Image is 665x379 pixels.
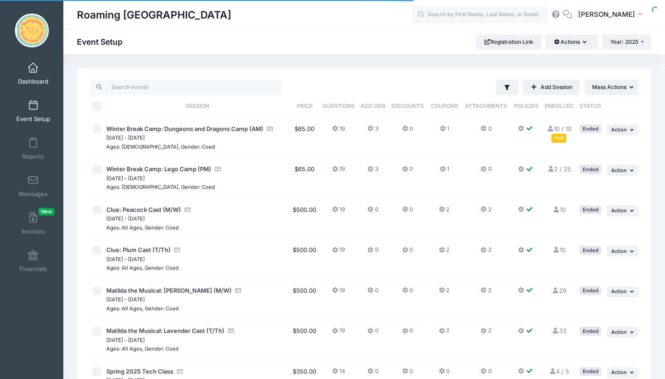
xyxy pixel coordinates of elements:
[106,225,179,231] small: Ages: All Ages, Gender: Coed
[12,208,55,239] a: InvoicesNew
[323,103,355,109] span: Questions
[358,95,388,118] th: Add Ons
[439,327,450,340] button: 2
[511,95,541,118] th: Policies
[607,286,638,297] button: Action
[480,125,491,138] button: 0
[214,166,222,172] i: Accepting Credit Card Payments
[106,125,263,132] span: Winter Break Camp: Dungeons and Dragons Camp (AM)
[12,95,55,127] a: Event Setup
[427,95,461,118] th: Coupons
[579,125,601,133] div: Ended
[402,206,413,219] button: 0
[106,184,215,190] small: Ages: [DEMOGRAPHIC_DATA], Gender: Coed
[579,286,601,295] div: Ended
[551,134,566,142] div: Full
[584,80,638,95] button: Mass Actions
[577,95,604,118] th: Status
[290,239,319,280] td: $500.00
[514,103,538,109] span: Policies
[579,165,601,173] div: Ended
[106,246,171,253] span: Clue: Plum Cast (T/Th)
[106,305,179,312] small: Ages: All Ages, Gender: Coed
[90,80,282,95] input: Search events
[547,165,571,173] a: 2 / 25
[610,38,638,45] span: Year: 2025
[12,245,55,277] a: Financials
[579,246,601,254] div: Ended
[402,286,413,299] button: 0
[367,246,378,259] button: 0
[552,287,566,294] a: 29
[388,95,427,118] th: Discounts
[235,288,242,294] i: Accepting Credit Card Payments
[176,369,184,374] i: Accepting Credit Card Payments
[546,125,571,141] a: 10 / 10 Full
[440,125,449,138] button: 1
[440,165,449,178] button: 1
[439,286,450,299] button: 2
[106,327,224,334] span: Matilda the Musical: Lavender Cast (T/Th)
[611,167,627,173] span: Action
[106,165,211,173] span: Winter Break Camp: Lego Camp (PM)
[106,287,232,294] span: Matilda the Musical: [PERSON_NAME] (M/W)
[402,165,413,178] button: 0
[332,246,345,259] button: 19
[15,14,49,47] img: Roaming Gnome Theatre
[552,206,565,213] a: 10
[228,328,235,334] i: Accepting Credit Card Payments
[77,5,231,25] h1: Roaming [GEOGRAPHIC_DATA]
[391,103,424,109] span: Discounts
[578,9,635,19] span: [PERSON_NAME]
[266,126,274,132] i: Accepting Credit Card Payments
[16,115,50,123] span: Event Setup
[367,165,378,178] button: 3
[106,265,179,271] small: Ages: All Ages, Gender: Coed
[607,125,638,136] button: Action
[332,327,345,340] button: 19
[607,206,638,216] button: Action
[579,206,601,214] div: Ended
[77,37,130,47] h1: Event Setup
[572,5,651,25] button: [PERSON_NAME]
[480,327,491,340] button: 2
[546,34,598,50] button: Actions
[412,6,548,24] input: Search by First Name, Last Name, or Email...
[290,118,319,159] td: $65.00
[611,207,627,214] span: Action
[523,80,580,95] a: Add Session
[12,58,55,89] a: Dashboard
[611,126,627,133] span: Action
[611,369,627,375] span: Action
[290,199,319,239] td: $500.00
[476,34,541,50] a: Registration Link
[611,329,627,335] span: Action
[579,367,601,376] div: Ended
[290,158,319,199] td: $65.00
[465,103,507,109] span: Attachments
[106,337,145,343] small: [DATE] - [DATE]
[402,246,413,259] button: 0
[174,247,181,253] i: Accepting Credit Card Payments
[592,84,627,90] span: Mass Actions
[402,125,413,138] button: 0
[290,320,319,360] td: $500.00
[480,286,491,299] button: 2
[480,246,491,259] button: 2
[367,286,378,299] button: 0
[18,78,48,85] span: Dashboard
[12,133,55,164] a: Reports
[480,206,491,219] button: 2
[12,170,55,202] a: Messages
[439,206,450,219] button: 2
[19,190,47,198] span: Messages
[480,165,491,178] button: 0
[106,215,145,222] small: [DATE] - [DATE]
[22,228,45,235] span: Invoices
[106,368,173,375] span: Spring 2025 Tech Class
[290,280,319,320] td: $500.00
[579,327,601,335] div: Ended
[22,153,44,160] span: Reports
[106,175,145,182] small: [DATE] - [DATE]
[607,165,638,176] button: Action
